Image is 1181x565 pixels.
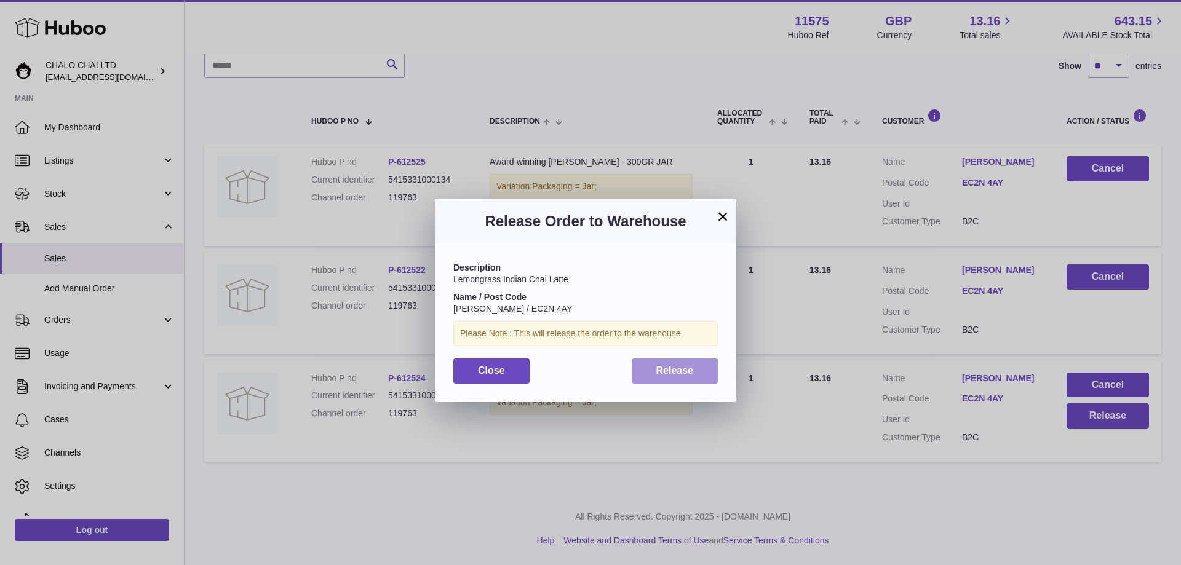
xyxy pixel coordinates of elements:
[453,321,718,346] div: Please Note : This will release the order to the warehouse
[656,365,694,376] span: Release
[453,211,718,231] h3: Release Order to Warehouse
[715,209,730,224] button: ×
[453,292,527,302] strong: Name / Post Code
[478,365,505,376] span: Close
[453,263,501,272] strong: Description
[632,358,718,384] button: Release
[453,274,568,284] span: Lemongrass Indian Chai Latte
[453,304,572,314] span: [PERSON_NAME] / EC2N 4AY
[453,358,530,384] button: Close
